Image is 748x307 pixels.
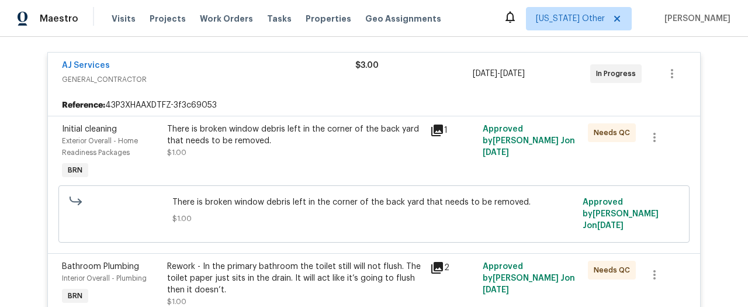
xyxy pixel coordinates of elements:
[473,68,525,80] span: -
[172,196,576,208] span: There is broken window debris left in the corner of the back yard that needs to be removed.
[62,99,105,111] b: Reference:
[112,13,136,25] span: Visits
[167,123,423,147] div: There is broken window debris left in the corner of the back yard that needs to be removed.
[306,13,351,25] span: Properties
[62,263,139,271] span: Bathroom Plumbing
[594,264,635,276] span: Needs QC
[63,164,87,176] span: BRN
[483,149,509,157] span: [DATE]
[483,286,509,294] span: [DATE]
[62,275,147,282] span: Interior Overall - Plumbing
[62,61,110,70] a: AJ Services
[660,13,730,25] span: [PERSON_NAME]
[48,95,700,116] div: 43P3XHAAXDTFZ-3f3c69053
[365,13,441,25] span: Geo Assignments
[267,15,292,23] span: Tasks
[62,74,355,85] span: GENERAL_CONTRACTOR
[583,198,659,230] span: Approved by [PERSON_NAME] J on
[483,125,575,157] span: Approved by [PERSON_NAME] J on
[167,149,186,156] span: $1.00
[430,261,476,275] div: 2
[167,298,186,305] span: $1.00
[483,263,575,294] span: Approved by [PERSON_NAME] J on
[172,213,576,225] span: $1.00
[63,290,87,302] span: BRN
[500,70,525,78] span: [DATE]
[167,261,423,296] div: Rework - In the primary bathroom the toilet still will not flush. The toilet paper just sits in t...
[62,137,138,156] span: Exterior Overall - Home Readiness Packages
[596,68,640,80] span: In Progress
[62,125,117,133] span: Initial cleaning
[40,13,78,25] span: Maestro
[473,70,497,78] span: [DATE]
[150,13,186,25] span: Projects
[597,222,624,230] span: [DATE]
[200,13,253,25] span: Work Orders
[594,127,635,139] span: Needs QC
[536,13,605,25] span: [US_STATE] Other
[355,61,379,70] span: $3.00
[430,123,476,137] div: 1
